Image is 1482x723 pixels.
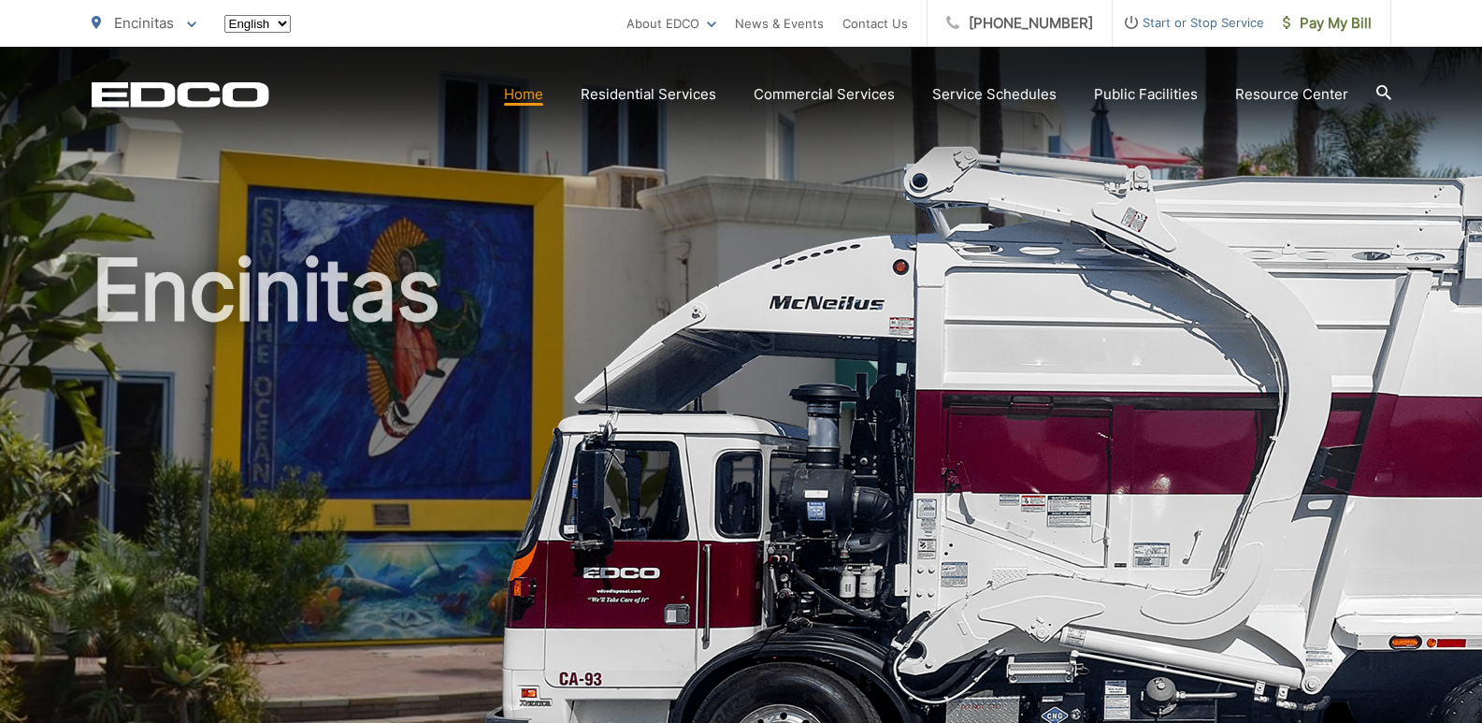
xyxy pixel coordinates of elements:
a: Residential Services [581,83,716,106]
select: Select a language [224,15,291,33]
a: Home [504,83,543,106]
a: Resource Center [1235,83,1348,106]
a: Public Facilities [1094,83,1198,106]
a: News & Events [735,12,824,35]
span: Pay My Bill [1283,12,1372,35]
span: Encinitas [114,14,174,32]
a: Commercial Services [754,83,895,106]
a: EDCD logo. Return to the homepage. [92,81,269,108]
a: About EDCO [626,12,716,35]
a: Service Schedules [932,83,1057,106]
a: Contact Us [842,12,908,35]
